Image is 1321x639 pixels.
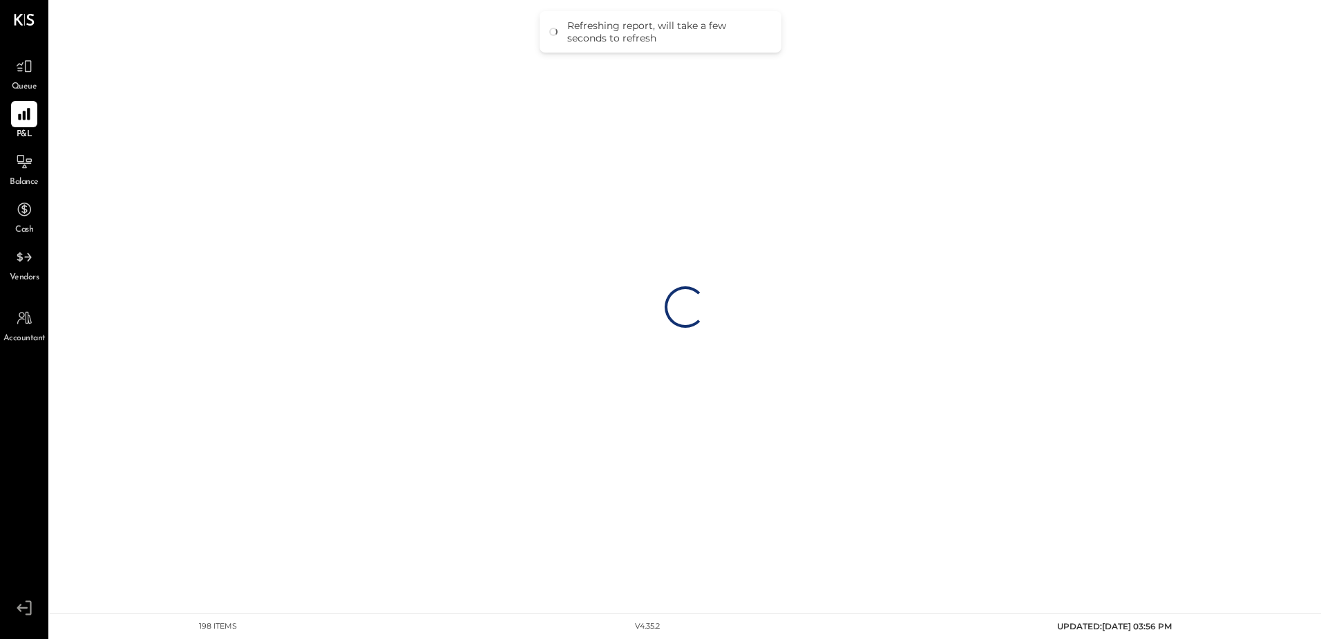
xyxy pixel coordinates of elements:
a: P&L [1,101,48,141]
span: Vendors [10,272,39,284]
a: Balance [1,149,48,189]
a: Queue [1,53,48,93]
a: Vendors [1,244,48,284]
span: Cash [15,224,33,237]
span: UPDATED: [DATE] 03:56 PM [1057,621,1172,631]
span: Accountant [3,333,46,345]
span: Queue [12,81,37,93]
a: Cash [1,196,48,237]
div: 198 items [199,621,237,632]
div: Refreshing report, will take a few seconds to refresh [567,19,768,44]
span: Balance [10,176,39,189]
span: P&L [17,129,32,141]
a: Accountant [1,305,48,345]
div: v 4.35.2 [635,621,660,632]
